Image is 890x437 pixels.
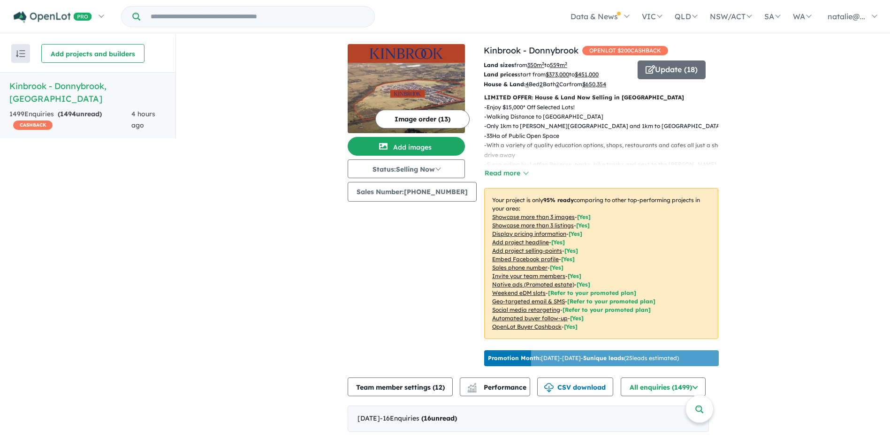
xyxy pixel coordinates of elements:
u: Display pricing information [492,230,566,237]
button: Add projects and builders [41,44,145,63]
span: [Yes] [570,315,584,322]
p: - Only 1km to [PERSON_NAME][GEOGRAPHIC_DATA] and 1km to [GEOGRAPHIC_DATA] [484,121,726,131]
span: 16 [424,414,431,422]
u: Showcase more than 3 images [492,213,575,220]
span: [Refer to your promoted plan] [563,306,651,313]
span: [ Yes ] [550,264,563,271]
a: Kinbrook - Donnybrook [484,45,578,56]
p: - Surrounding by Laffan Reserve, parks, bike tracks and next to the [PERSON_NAME][GEOGRAPHIC_DATA] [484,160,726,179]
b: 5 unique leads [583,354,624,362]
u: Social media retargeting [492,306,560,313]
button: CSV download [537,377,613,396]
span: [ Yes ] [564,247,578,254]
button: Team member settings (12) [348,377,453,396]
span: 12 [435,383,442,392]
u: $ 451,000 [575,71,599,78]
button: All enquiries (1499) [621,377,706,396]
b: 95 % ready [543,196,574,203]
img: Openlot PRO Logo White [14,11,92,23]
span: [ Yes ] [561,256,575,263]
button: Add images [348,137,465,156]
button: Sales Number:[PHONE_NUMBER] [348,182,477,202]
p: start from [484,70,631,79]
p: Your project is only comparing to other top-performing projects in your area: - - - - - - - - - -... [484,188,718,339]
u: Native ads (Promoted estate) [492,281,574,288]
p: LIMITED OFFER: House & Land Now Selling in [GEOGRAPHIC_DATA] [484,93,718,102]
button: Update (18) [638,60,706,79]
img: download icon [544,383,554,392]
sup: 2 [542,61,544,66]
span: natalie@... [828,12,865,21]
u: Geo-targeted email & SMS [492,298,565,305]
span: [ Yes ] [551,239,565,246]
span: to [544,61,567,68]
span: 4 hours ago [131,110,155,129]
span: [Refer to your promoted plan] [567,298,655,305]
u: Sales phone number [492,264,548,271]
img: bar-chart.svg [467,386,477,392]
div: 1499 Enquir ies [9,109,131,131]
span: [ Yes ] [568,272,581,279]
span: Performance [469,383,526,392]
b: House & Land: [484,81,525,88]
u: $ 373,000 [546,71,569,78]
b: Land sizes [484,61,514,68]
u: Add project headline [492,239,549,246]
span: CASHBACK [13,121,53,130]
u: 350 m [527,61,544,68]
button: Performance [460,377,530,396]
p: - 33Ha of Public Open Space [484,131,726,141]
sup: 2 [565,61,567,66]
div: [DATE] [348,406,709,432]
span: [Yes] [577,281,590,288]
strong: ( unread) [58,110,102,118]
span: - 16 Enquir ies [380,414,457,422]
strong: ( unread) [421,414,457,422]
span: [ Yes ] [576,222,590,229]
a: Kinbrook - Donnybrook LogoKinbrook - Donnybrook [348,44,465,133]
u: 2 [540,81,543,88]
u: $ 650,354 [582,81,606,88]
u: 2 [556,81,559,88]
span: [Yes] [564,323,578,330]
span: [ Yes ] [569,230,582,237]
p: - Walking Distance to [GEOGRAPHIC_DATA] [484,112,726,121]
img: Kinbrook - Donnybrook [348,63,465,133]
span: 1494 [60,110,76,118]
u: Showcase more than 3 listings [492,222,574,229]
img: line-chart.svg [468,383,476,388]
span: to [569,71,599,78]
u: Invite your team members [492,272,565,279]
u: 4 [525,81,529,88]
p: Bed Bath Car from [484,80,631,89]
button: Status:Selling Now [348,159,465,178]
h5: Kinbrook - Donnybrook , [GEOGRAPHIC_DATA] [9,80,166,105]
span: [Refer to your promoted plan] [548,289,636,296]
u: Automated buyer follow-up [492,315,568,322]
u: Embed Facebook profile [492,256,559,263]
b: Promotion Month: [488,354,541,362]
img: sort.svg [16,50,25,57]
b: Land prices [484,71,517,78]
u: OpenLot Buyer Cashback [492,323,562,330]
img: Kinbrook - Donnybrook Logo [351,48,461,59]
u: Weekend eDM slots [492,289,546,296]
p: - With a variety of quality education options, shops, restaurants and cafes all just a short driv... [484,141,726,160]
span: OPENLOT $ 200 CASHBACK [582,46,668,55]
p: from [484,60,631,70]
p: [DATE] - [DATE] - ( 25 leads estimated) [488,354,679,362]
input: Try estate name, suburb, builder or developer [142,7,373,27]
u: Add project selling-points [492,247,562,254]
button: Read more [484,168,528,179]
p: - Enjoy $15,000* Off Selected Lots! [484,103,726,112]
u: 559 m [550,61,567,68]
button: Image order (13) [375,110,470,128]
span: [ Yes ] [577,213,591,220]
